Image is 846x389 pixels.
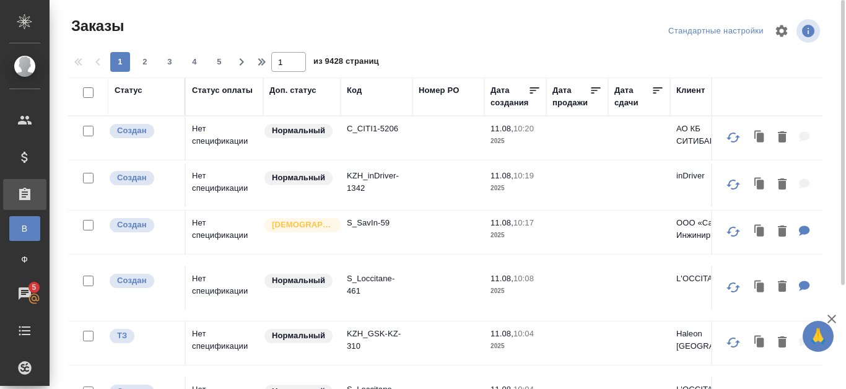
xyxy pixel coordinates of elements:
[209,52,229,72] button: 5
[491,171,513,180] p: 11.08,
[117,274,147,287] p: Создан
[718,170,748,199] button: Обновить
[665,22,767,41] div: split button
[513,274,534,283] p: 10:08
[803,321,834,352] button: 🙏
[491,182,540,194] p: 2025
[748,330,772,356] button: Клонировать
[263,170,334,186] div: Статус по умолчанию для стандартных заказов
[117,172,147,184] p: Создан
[3,278,46,309] a: 5
[772,330,793,356] button: Удалить
[347,84,362,97] div: Код
[491,218,513,227] p: 11.08,
[313,54,379,72] span: из 9428 страниц
[108,273,178,289] div: Выставляется автоматически при создании заказа
[419,84,459,97] div: Номер PO
[748,274,772,300] button: Клонировать
[676,84,705,97] div: Клиент
[263,123,334,139] div: Статус по умолчанию для стандартных заказов
[718,328,748,357] button: Обновить
[772,125,793,151] button: Удалить
[491,84,528,109] div: Дата создания
[209,56,229,68] span: 5
[552,84,590,109] div: Дата продажи
[491,340,540,352] p: 2025
[9,247,40,272] a: Ф
[347,123,406,135] p: C_CITI1-5206
[68,16,124,36] span: Заказы
[513,329,534,338] p: 10:04
[676,273,736,285] p: L'OCCITANE
[15,222,34,235] span: В
[614,84,652,109] div: Дата сдачи
[263,273,334,289] div: Статус по умолчанию для стандартных заказов
[263,328,334,344] div: Статус по умолчанию для стандартных заказов
[117,330,127,342] p: ТЗ
[347,217,406,229] p: S_SavIn-59
[186,266,263,310] td: Нет спецификации
[24,281,43,294] span: 5
[185,52,204,72] button: 4
[491,124,513,133] p: 11.08,
[772,219,793,245] button: Удалить
[135,56,155,68] span: 2
[192,84,253,97] div: Статус оплаты
[772,172,793,198] button: Удалить
[676,328,736,352] p: Haleon [GEOGRAPHIC_DATA]
[9,216,40,241] a: В
[676,217,736,242] p: ООО «Савант Инжиниринг»
[115,84,142,97] div: Статус
[108,170,178,186] div: Выставляется автоматически при создании заказа
[796,19,822,43] span: Посмотреть информацию
[269,84,316,97] div: Доп. статус
[718,273,748,302] button: Обновить
[186,116,263,160] td: Нет спецификации
[135,52,155,72] button: 2
[117,125,147,137] p: Создан
[272,125,325,137] p: Нормальный
[186,321,263,365] td: Нет спецификации
[347,328,406,352] p: KZH_GSK-KZ-310
[748,172,772,198] button: Клонировать
[186,211,263,254] td: Нет спецификации
[347,170,406,194] p: KZH_inDriver-1342
[513,218,534,227] p: 10:17
[772,274,793,300] button: Удалить
[272,172,325,184] p: Нормальный
[491,274,513,283] p: 11.08,
[347,273,406,297] p: S_Loccitane-461
[160,52,180,72] button: 3
[718,123,748,152] button: Обновить
[513,171,534,180] p: 10:19
[15,253,34,266] span: Ф
[160,56,180,68] span: 3
[808,323,829,349] span: 🙏
[491,135,540,147] p: 2025
[748,219,772,245] button: Клонировать
[263,217,334,234] div: Выставляется автоматически для первых 3 заказов нового контактного лица. Особое внимание
[108,123,178,139] div: Выставляется автоматически при создании заказа
[676,123,736,147] p: АО КБ СИТИБАНК (1)
[767,16,796,46] span: Настроить таблицу
[108,217,178,234] div: Выставляется автоматически при создании заказа
[185,56,204,68] span: 4
[186,164,263,207] td: Нет спецификации
[676,170,736,182] p: inDriver
[513,124,534,133] p: 10:20
[272,219,334,231] p: [DEMOGRAPHIC_DATA]
[272,330,325,342] p: Нормальный
[491,285,540,297] p: 2025
[718,217,748,247] button: Обновить
[491,329,513,338] p: 11.08,
[272,274,325,287] p: Нормальный
[108,328,178,344] div: Выставляет КМ при отправке заказа на расчет верстке (для тикета) или для уточнения сроков на прои...
[117,219,147,231] p: Создан
[491,229,540,242] p: 2025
